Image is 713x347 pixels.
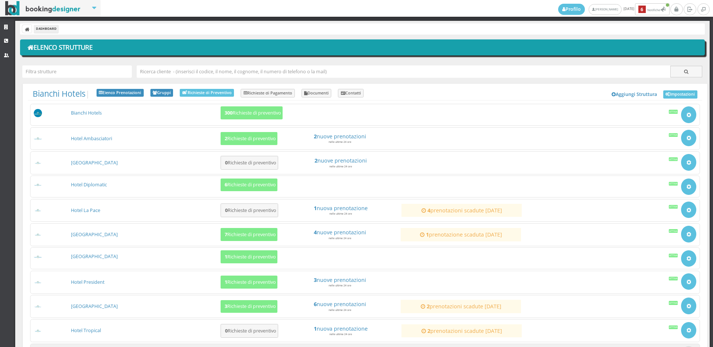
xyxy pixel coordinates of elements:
[221,276,277,289] button: 1Richieste di preventivo
[669,325,678,329] div: Attiva
[329,237,351,240] small: nelle ultime 24 ore
[283,229,397,235] h4: nuove prenotazioni
[669,110,678,113] div: Attiva
[221,250,277,263] button: 1Richieste di preventivo
[329,140,351,144] small: nelle ultime 24 ore
[221,300,277,313] button: 3Richieste di preventivo
[225,279,227,285] b: 1
[284,205,397,211] h4: nuova prenotazione
[669,229,678,233] div: Attiva
[221,324,278,338] button: 0Richieste di preventivo
[635,3,670,15] button: 6Notifiche
[223,160,276,166] h5: Richieste di preventivo
[150,89,173,97] a: Gruppi
[221,106,283,119] button: 300Richieste di preventivo
[71,110,102,116] a: Bianchi Hotels
[225,303,227,309] b: 3
[302,89,332,98] a: Documenti
[404,231,518,238] h4: prenotazione scaduta [DATE]
[221,179,277,192] button: 6Richieste di preventivo
[34,137,42,140] img: a22403af7d3611ed9c9d0608f5526cb6_max100.png
[221,132,277,145] button: 2Richieste di preventivo
[222,254,276,260] h5: Richieste di preventivo
[222,110,281,116] h5: Richieste di preventivo
[222,136,276,141] h5: Richieste di preventivo
[669,205,678,209] div: Attiva
[669,182,678,186] div: Attiva
[426,231,429,238] strong: 1
[314,133,317,140] strong: 2
[137,65,671,78] input: Ricerca cliente - (inserisci il codice, il nome, il cognome, il numero di telefono o la mail)
[284,157,397,164] a: 2nuove prenotazioni
[5,1,81,16] img: BookingDesigner.com
[558,3,670,15] span: [DATE]
[283,277,397,283] a: 3nuove prenotazioni
[180,89,234,97] a: Richieste di Preventivo
[34,109,42,118] img: 56a3b5230dfa11eeb8a602419b1953d8_max100.png
[34,233,42,237] img: c99f326e7d3611ed9c9d0608f5526cb6_max100.png
[315,157,318,164] strong: 2
[283,133,397,139] h4: nuove prenotazioni
[283,301,397,307] h4: nuove prenotazioni
[663,90,697,99] a: Impostazioni
[338,89,364,98] a: Contatti
[404,231,518,238] a: 1prenotazione scaduta [DATE]
[329,212,352,215] small: nelle ultime 24 ore
[669,133,678,137] div: Attiva
[669,277,678,280] div: Attiva
[222,279,276,285] h5: Richieste di preventivo
[427,327,430,334] strong: 2
[314,276,317,283] strong: 3
[33,89,90,99] span: |
[71,327,101,334] a: Hotel Tropical
[669,254,678,257] div: Attiva
[71,181,107,188] a: Hotel Diplomatic
[222,303,276,309] h5: Richieste di preventivo
[71,253,118,260] a: [GEOGRAPHIC_DATA]
[427,303,430,310] strong: 2
[71,207,100,213] a: Hotel La Pace
[71,160,118,166] a: [GEOGRAPHIC_DATA]
[329,332,352,336] small: nelle ultime 24 ore
[225,135,227,142] b: 2
[71,303,118,309] a: [GEOGRAPHIC_DATA]
[283,301,397,307] a: 6nuove prenotazioni
[405,328,518,334] a: 2prenotazioni scadute [DATE]
[329,165,352,168] small: nelle ultime 24 ore
[225,181,227,188] b: 6
[34,329,42,332] img: f1a57c167d3611ed9c9d0608f5526cb6_max100.png
[223,208,276,213] h5: Richieste di preventivo
[34,281,42,284] img: da2a24d07d3611ed9c9d0608f5526cb6_max100.png
[225,231,227,238] b: 7
[225,110,232,116] b: 300
[284,205,397,211] a: 1nuova prenotazione
[589,4,622,15] a: [PERSON_NAME]
[405,328,518,334] h4: prenotazioni scadute [DATE]
[222,182,276,187] h5: Richieste di preventivo
[314,301,317,308] strong: 6
[34,161,42,165] img: b34dc2487d3611ed9c9d0608f5526cb6_max100.png
[22,65,132,78] input: Filtra strutture
[225,328,228,334] b: 0
[669,301,678,305] div: Attiva
[71,279,104,285] a: Hotel President
[404,303,518,309] a: 2prenotazioni scadute [DATE]
[33,88,85,99] a: Bianchi Hotels
[283,229,397,235] a: 4nuove prenotazioni
[34,209,42,212] img: c3084f9b7d3611ed9c9d0608f5526cb6_max100.png
[225,254,227,260] b: 1
[223,328,276,334] h5: Richieste di preventivo
[558,4,585,15] a: Profilo
[25,41,700,54] h1: Elenco Strutture
[329,308,351,312] small: nelle ultime 24 ore
[34,255,42,258] img: d1a594307d3611ed9c9d0608f5526cb6_max100.png
[329,284,351,287] small: nelle ultime 24 ore
[669,157,678,161] div: Attiva
[283,133,397,139] a: 2nuove prenotazioni
[221,203,278,217] button: 0Richieste di preventivo
[314,205,317,212] strong: 1
[241,89,295,98] a: Richieste di Pagamento
[284,157,397,164] h4: nuove prenotazioni
[221,156,278,170] button: 0Richieste di preventivo
[225,160,228,166] b: 0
